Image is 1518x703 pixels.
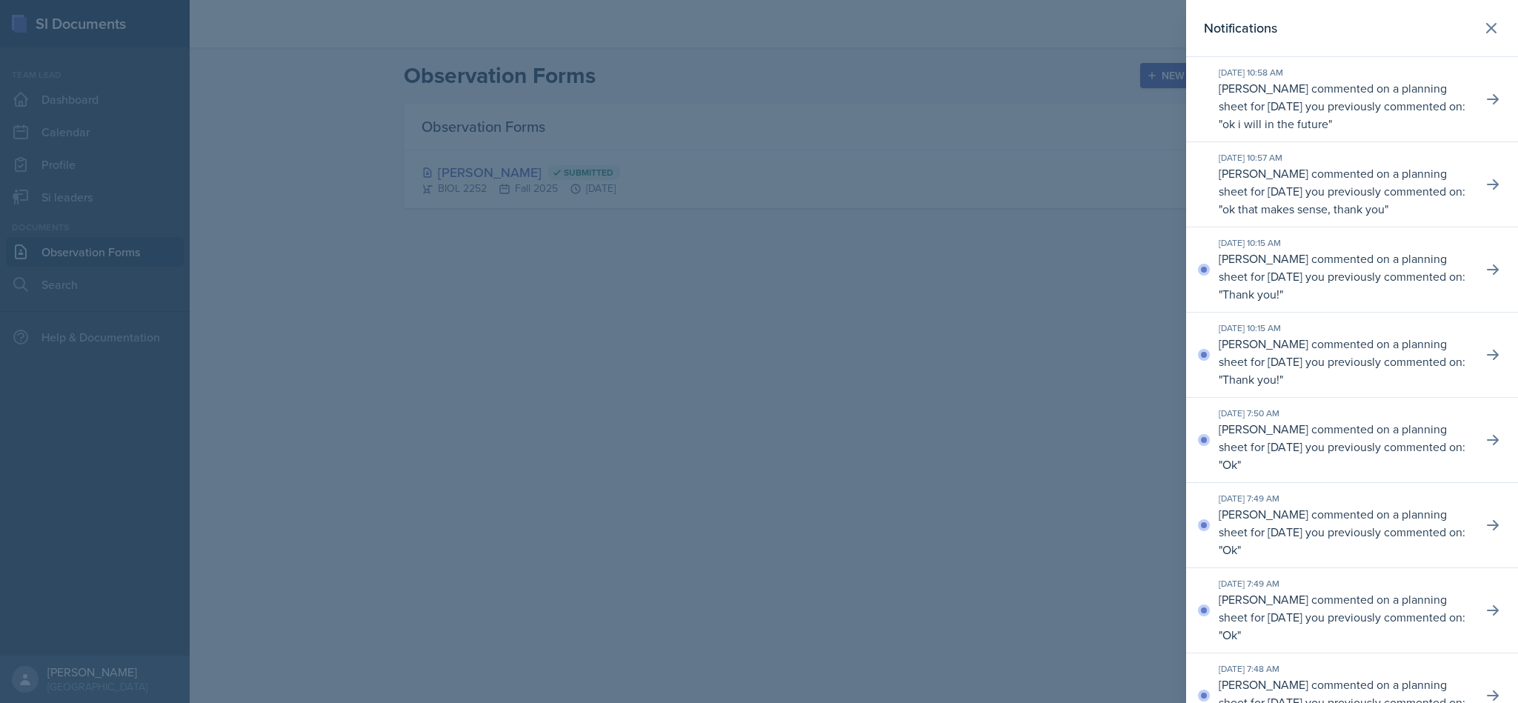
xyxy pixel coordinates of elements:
p: [PERSON_NAME] commented on a planning sheet for [DATE] you previously commented on: " " [1219,590,1471,644]
p: [PERSON_NAME] commented on a planning sheet for [DATE] you previously commented on: " " [1219,335,1471,388]
div: [DATE] 7:49 AM [1219,577,1471,590]
h2: Notifications [1204,18,1277,39]
p: Thank you! [1222,371,1279,387]
p: ok that makes sense, thank you [1222,201,1385,217]
p: Ok [1222,456,1237,473]
p: [PERSON_NAME] commented on a planning sheet for [DATE] you previously commented on: " " [1219,250,1471,303]
div: [DATE] 10:57 AM [1219,151,1471,164]
p: Ok [1222,627,1237,643]
p: [PERSON_NAME] commented on a planning sheet for [DATE] you previously commented on: " " [1219,79,1471,133]
p: Ok [1222,542,1237,558]
div: [DATE] 10:58 AM [1219,66,1471,79]
div: [DATE] 10:15 AM [1219,321,1471,335]
p: Thank you! [1222,286,1279,302]
p: [PERSON_NAME] commented on a planning sheet for [DATE] you previously commented on: " " [1219,420,1471,473]
p: [PERSON_NAME] commented on a planning sheet for [DATE] you previously commented on: " " [1219,164,1471,218]
div: [DATE] 10:15 AM [1219,236,1471,250]
p: ok i will in the future [1222,116,1328,132]
p: [PERSON_NAME] commented on a planning sheet for [DATE] you previously commented on: " " [1219,505,1471,559]
div: [DATE] 7:50 AM [1219,407,1471,420]
div: [DATE] 7:49 AM [1219,492,1471,505]
div: [DATE] 7:48 AM [1219,662,1471,676]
